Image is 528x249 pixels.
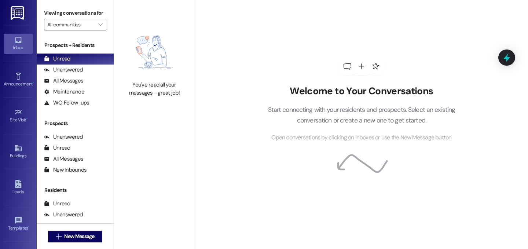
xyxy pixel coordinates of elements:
span: New Message [64,232,94,240]
div: Prospects + Residents [37,41,114,49]
h2: Welcome to Your Conversations [257,85,466,97]
div: Maintenance [44,88,84,96]
button: New Message [48,231,102,242]
div: Unanswered [44,211,83,219]
a: Site Visit • [4,106,33,126]
a: Buildings [4,142,33,162]
div: WO Follow-ups [44,99,89,107]
div: All Messages [44,155,83,163]
img: ResiDesk Logo [11,6,26,20]
input: All communities [47,19,95,30]
label: Viewing conversations for [44,7,106,19]
div: Unanswered [44,133,83,141]
i:  [56,234,61,239]
div: All Messages [44,222,83,230]
div: Prospects [37,120,114,127]
a: Inbox [4,34,33,54]
div: Unread [44,55,70,63]
span: • [28,224,29,230]
div: Unanswered [44,66,83,74]
a: Templates • [4,214,33,234]
span: Open conversations by clicking on inboxes or use the New Message button [271,133,451,142]
div: Unread [44,144,70,152]
div: You've read all your messages - great job! [122,81,187,97]
div: New Inbounds [44,166,87,174]
div: All Messages [44,77,83,85]
span: • [33,80,34,85]
img: empty-state [122,28,187,77]
i:  [98,22,102,28]
p: Start connecting with your residents and prospects. Select an existing conversation or create a n... [257,105,466,125]
span: • [26,116,27,121]
div: Residents [37,186,114,194]
a: Leads [4,178,33,198]
div: Unread [44,200,70,208]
